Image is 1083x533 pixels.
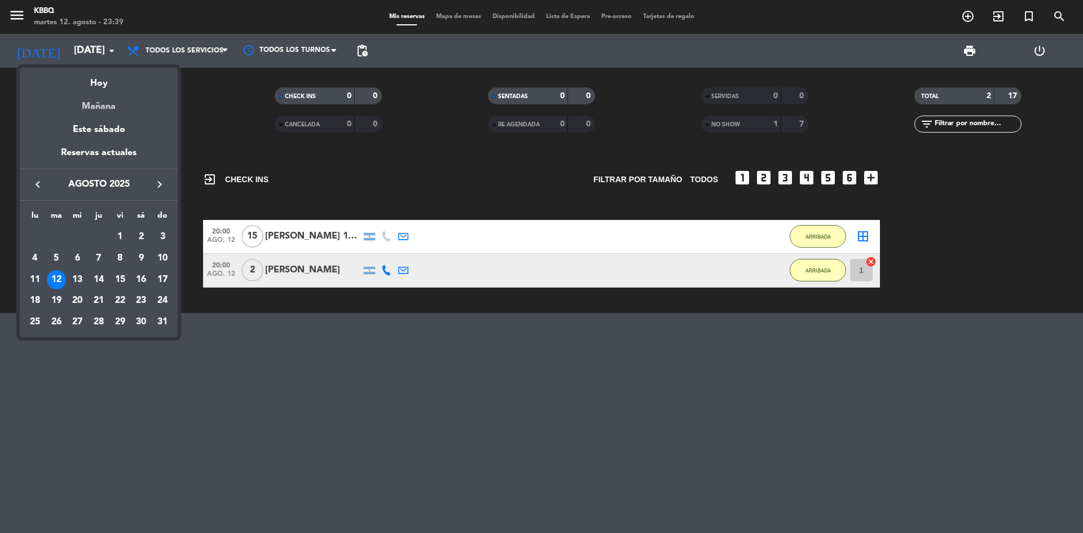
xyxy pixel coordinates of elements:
[24,209,46,227] th: lunes
[152,226,173,248] td: 3 de agosto de 2025
[67,269,88,290] td: 13 de agosto de 2025
[131,291,151,310] div: 23
[25,312,45,332] div: 25
[20,146,178,169] div: Reservas actuales
[68,291,87,310] div: 20
[20,91,178,114] div: Mañana
[131,269,152,290] td: 16 de agosto de 2025
[89,249,108,268] div: 7
[68,312,87,332] div: 27
[47,291,66,310] div: 19
[88,311,109,333] td: 28 de agosto de 2025
[89,312,108,332] div: 28
[131,270,151,289] div: 16
[131,290,152,311] td: 23 de agosto de 2025
[24,248,46,269] td: 4 de agosto de 2025
[89,291,108,310] div: 21
[67,248,88,269] td: 6 de agosto de 2025
[46,269,67,290] td: 12 de agosto de 2025
[152,311,173,333] td: 31 de agosto de 2025
[152,248,173,269] td: 10 de agosto de 2025
[153,227,172,246] div: 3
[149,177,170,192] button: keyboard_arrow_right
[31,178,45,191] i: keyboard_arrow_left
[109,290,131,311] td: 22 de agosto de 2025
[25,291,45,310] div: 18
[109,209,131,227] th: viernes
[46,209,67,227] th: martes
[24,269,46,290] td: 11 de agosto de 2025
[109,248,131,269] td: 8 de agosto de 2025
[28,177,48,192] button: keyboard_arrow_left
[46,311,67,333] td: 26 de agosto de 2025
[25,270,45,289] div: 11
[46,290,67,311] td: 19 de agosto de 2025
[46,248,67,269] td: 5 de agosto de 2025
[20,114,178,146] div: Este sábado
[25,249,45,268] div: 4
[47,270,66,289] div: 12
[47,312,66,332] div: 26
[131,227,151,246] div: 2
[153,249,172,268] div: 10
[131,311,152,333] td: 30 de agosto de 2025
[67,290,88,311] td: 20 de agosto de 2025
[153,178,166,191] i: keyboard_arrow_right
[111,270,130,289] div: 15
[88,290,109,311] td: 21 de agosto de 2025
[111,291,130,310] div: 22
[131,209,152,227] th: sábado
[88,269,109,290] td: 14 de agosto de 2025
[131,226,152,248] td: 2 de agosto de 2025
[24,290,46,311] td: 18 de agosto de 2025
[152,209,173,227] th: domingo
[111,227,130,246] div: 1
[153,270,172,289] div: 17
[88,248,109,269] td: 7 de agosto de 2025
[131,248,152,269] td: 9 de agosto de 2025
[109,269,131,290] td: 15 de agosto de 2025
[48,177,149,192] span: agosto 2025
[88,209,109,227] th: jueves
[109,311,131,333] td: 29 de agosto de 2025
[153,291,172,310] div: 24
[109,226,131,248] td: 1 de agosto de 2025
[47,249,66,268] div: 5
[67,209,88,227] th: miércoles
[68,249,87,268] div: 6
[68,270,87,289] div: 13
[89,270,108,289] div: 14
[131,312,151,332] div: 30
[24,311,46,333] td: 25 de agosto de 2025
[152,269,173,290] td: 17 de agosto de 2025
[111,249,130,268] div: 8
[20,68,178,91] div: Hoy
[67,311,88,333] td: 27 de agosto de 2025
[111,312,130,332] div: 29
[152,290,173,311] td: 24 de agosto de 2025
[153,312,172,332] div: 31
[24,226,109,248] td: AGO.
[131,249,151,268] div: 9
